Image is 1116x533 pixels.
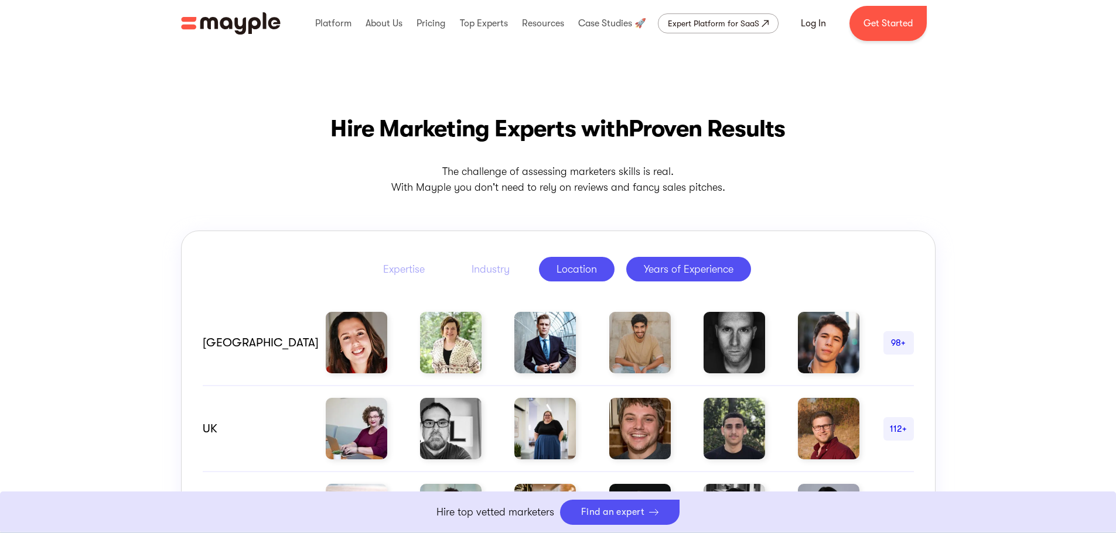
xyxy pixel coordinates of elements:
div: 98+ [883,336,914,350]
div: Industry [472,262,510,276]
div: [GEOGRAPHIC_DATA] [203,336,302,350]
div: Platform [312,5,354,42]
div: Expertise [383,262,425,276]
div: Years of Experience [644,262,733,276]
h2: Hire Marketing Experts with [181,112,936,145]
div: Expert Platform for SaaS [668,16,759,30]
a: home [181,12,281,35]
div: Top Experts [457,5,511,42]
div: UK [203,422,302,436]
div: Pricing [414,5,448,42]
div: About Us [363,5,405,42]
div: Location [557,262,597,276]
a: Get Started [849,6,927,41]
a: Expert Platform for SaaS [658,13,779,33]
p: The challenge of assessing marketers skills is real. With Mayple you don't need to rely on review... [181,164,936,195]
img: Mayple logo [181,12,281,35]
div: 112+ [883,422,914,436]
div: Resources [519,5,567,42]
span: Proven Results [629,115,786,142]
a: Log In [787,9,840,37]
